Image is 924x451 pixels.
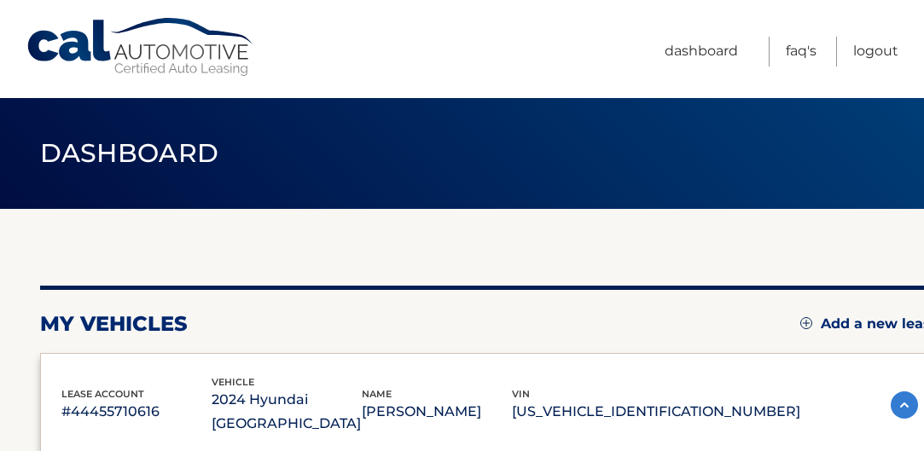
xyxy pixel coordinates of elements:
[40,137,219,169] span: Dashboard
[61,400,212,424] p: #44455710616
[891,391,918,419] img: accordion-active.svg
[212,376,254,388] span: vehicle
[362,388,392,400] span: name
[40,311,188,337] h2: my vehicles
[853,37,898,66] a: Logout
[61,388,144,400] span: lease account
[800,317,812,329] img: add.svg
[212,388,362,436] p: 2024 Hyundai [GEOGRAPHIC_DATA]
[362,400,512,424] p: [PERSON_NAME]
[665,37,738,66] a: Dashboard
[786,37,816,66] a: FAQ's
[512,400,800,424] p: [US_VEHICLE_IDENTIFICATION_NUMBER]
[26,17,256,78] a: Cal Automotive
[512,388,530,400] span: vin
